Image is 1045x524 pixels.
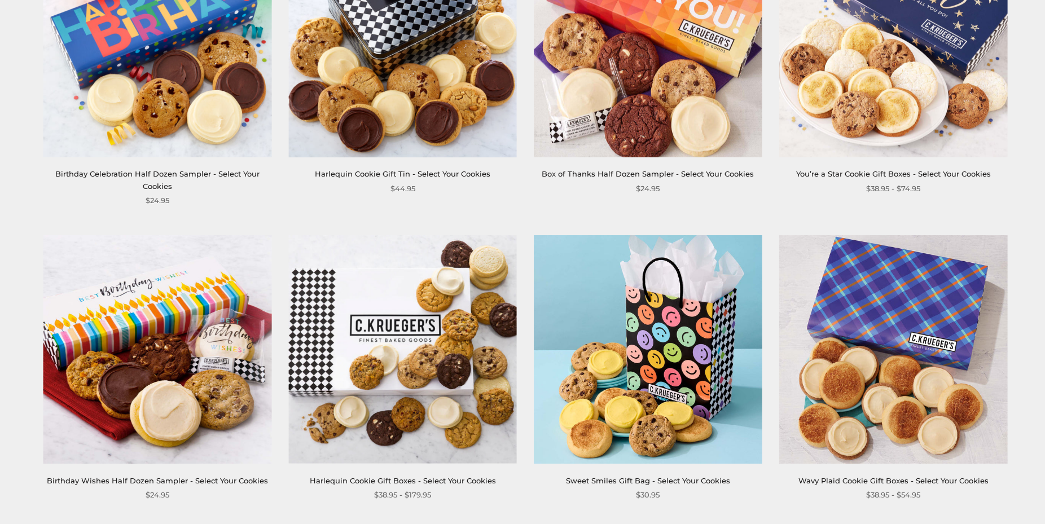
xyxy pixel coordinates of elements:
a: Harlequin Cookie Gift Boxes - Select Your Cookies [310,476,496,485]
img: Sweet Smiles Gift Bag - Select Your Cookies [534,235,762,464]
iframe: Sign Up via Text for Offers [9,481,117,515]
span: $44.95 [390,183,415,195]
img: Harlequin Cookie Gift Boxes - Select Your Cookies [288,235,517,464]
a: Sweet Smiles Gift Bag - Select Your Cookies [566,476,730,485]
span: $38.95 - $74.95 [866,183,920,195]
span: $24.95 [146,195,169,206]
a: You’re a Star Cookie Gift Boxes - Select Your Cookies [796,169,991,178]
span: $30.95 [636,489,660,501]
a: Birthday Celebration Half Dozen Sampler - Select Your Cookies [55,169,260,190]
span: $24.95 [636,183,660,195]
img: Wavy Plaid Cookie Gift Boxes - Select Your Cookies [779,235,1008,464]
span: $38.95 - $54.95 [866,489,920,501]
a: Wavy Plaid Cookie Gift Boxes - Select Your Cookies [798,476,989,485]
a: Harlequin Cookie Gift Tin - Select Your Cookies [315,169,490,178]
a: Box of Thanks Half Dozen Sampler - Select Your Cookies [542,169,754,178]
span: $24.95 [146,489,169,501]
span: $38.95 - $179.95 [374,489,431,501]
a: Birthday Wishes Half Dozen Sampler - Select Your Cookies [47,476,268,485]
img: Birthday Wishes Half Dozen Sampler - Select Your Cookies [43,235,271,464]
